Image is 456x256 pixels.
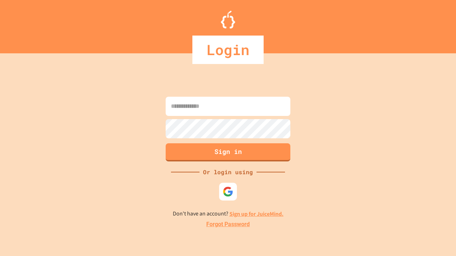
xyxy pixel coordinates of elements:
[173,209,284,218] p: Don't have an account?
[192,36,264,64] div: Login
[221,11,235,28] img: Logo.svg
[206,220,250,229] a: Forgot Password
[229,210,284,218] a: Sign up for JuiceMind.
[166,143,290,161] button: Sign in
[223,186,233,197] img: google-icon.svg
[199,168,256,176] div: Or login using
